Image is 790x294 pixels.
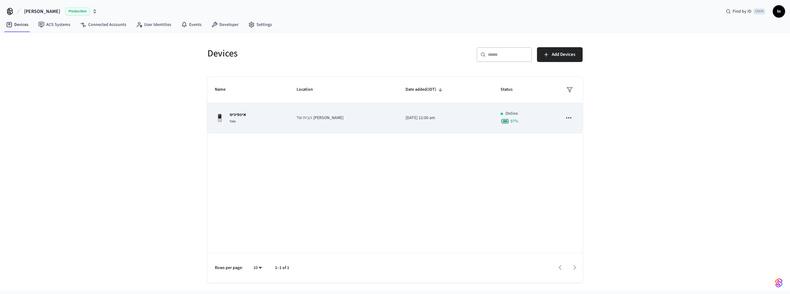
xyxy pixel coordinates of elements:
[131,19,176,30] a: User Identities
[230,119,236,124] span: Yale
[733,8,751,14] span: Find by ID
[176,19,206,30] a: Events
[215,113,225,123] img: Yale Assure Touchscreen Wifi Smart Lock, Satin Nickel, Front
[773,5,785,18] button: In
[297,115,391,121] p: הבית של [PERSON_NAME]
[552,51,575,59] span: Add Devices
[405,115,486,121] p: [DATE] 12:00 am
[721,6,770,17] div: Find by IDCtrl K
[215,265,243,271] p: Rows per page:
[510,118,518,124] span: 97 %
[243,19,277,30] a: Settings
[206,19,243,30] a: Developer
[1,19,33,30] a: Devices
[537,47,583,62] button: Add Devices
[753,8,765,14] span: Ctrl K
[405,85,444,94] span: Date added(IDT)
[297,85,321,94] span: Location
[215,85,234,94] span: Name
[230,112,246,118] p: אינפיניט
[505,110,518,117] p: Online
[24,8,60,15] span: [PERSON_NAME]
[207,77,583,133] table: sticky table
[275,265,289,271] p: 1–1 of 1
[207,47,391,60] h5: Devices
[65,7,90,15] span: Production
[773,6,784,17] span: In
[775,278,783,288] img: SeamLogoGradient.69752ec5.svg
[501,85,521,94] span: Status
[75,19,131,30] a: Connected Accounts
[33,19,75,30] a: ACS Systems
[250,263,265,272] div: 10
